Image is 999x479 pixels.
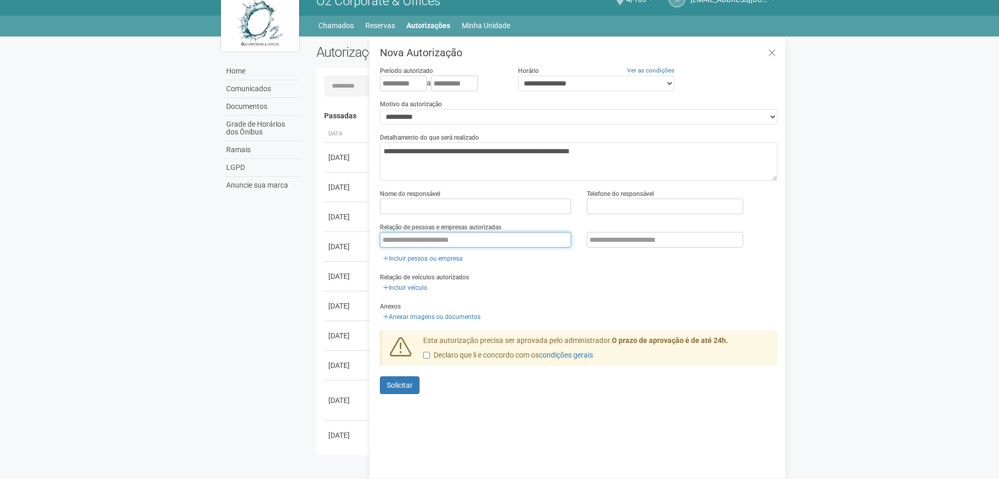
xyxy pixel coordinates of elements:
[318,18,354,33] a: Chamados
[587,189,654,199] label: Telefone do responsável
[380,282,430,293] a: Incluir veículo
[627,67,674,74] a: Ver as condições
[406,18,450,33] a: Autorizações
[224,63,301,80] a: Home
[224,98,301,116] a: Documentos
[328,301,367,311] div: [DATE]
[328,271,367,281] div: [DATE]
[539,351,593,359] a: condições gerais
[380,76,502,91] div: a
[328,430,367,440] div: [DATE]
[324,112,771,120] h4: Passadas
[380,66,433,76] label: Período autorizado
[328,241,367,252] div: [DATE]
[328,152,367,163] div: [DATE]
[380,311,484,323] a: Anexar imagens ou documentos
[224,177,301,194] a: Anuncie sua marca
[415,336,778,366] div: Esta autorização precisa ser aprovada pelo administrador.
[380,253,466,264] a: Incluir pessoa ou empresa
[328,212,367,222] div: [DATE]
[224,141,301,159] a: Ramais
[380,47,778,58] h3: Nova Autorização
[380,133,479,142] label: Detalhamento do que será realizado
[224,159,301,177] a: LGPD
[380,273,469,282] label: Relação de veículos autorizados
[328,360,367,371] div: [DATE]
[423,352,430,359] input: Declaro que li e concordo com oscondições gerais
[380,302,401,311] label: Anexos
[380,189,440,199] label: Nome do responsável
[328,395,367,406] div: [DATE]
[380,223,501,232] label: Relação de pessoas e empresas autorizadas
[380,100,442,109] label: Motivo da autorização
[365,18,395,33] a: Reservas
[462,18,510,33] a: Minha Unidade
[387,381,413,389] span: Solicitar
[518,66,539,76] label: Horário
[224,116,301,141] a: Grade de Horários dos Ônibus
[328,182,367,192] div: [DATE]
[328,330,367,341] div: [DATE]
[423,350,593,361] label: Declaro que li e concordo com os
[224,80,301,98] a: Comunicados
[380,376,420,394] button: Solicitar
[612,336,728,345] strong: O prazo de aprovação é de até 24h.
[324,126,371,143] th: Data
[316,44,539,60] h2: Autorizações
